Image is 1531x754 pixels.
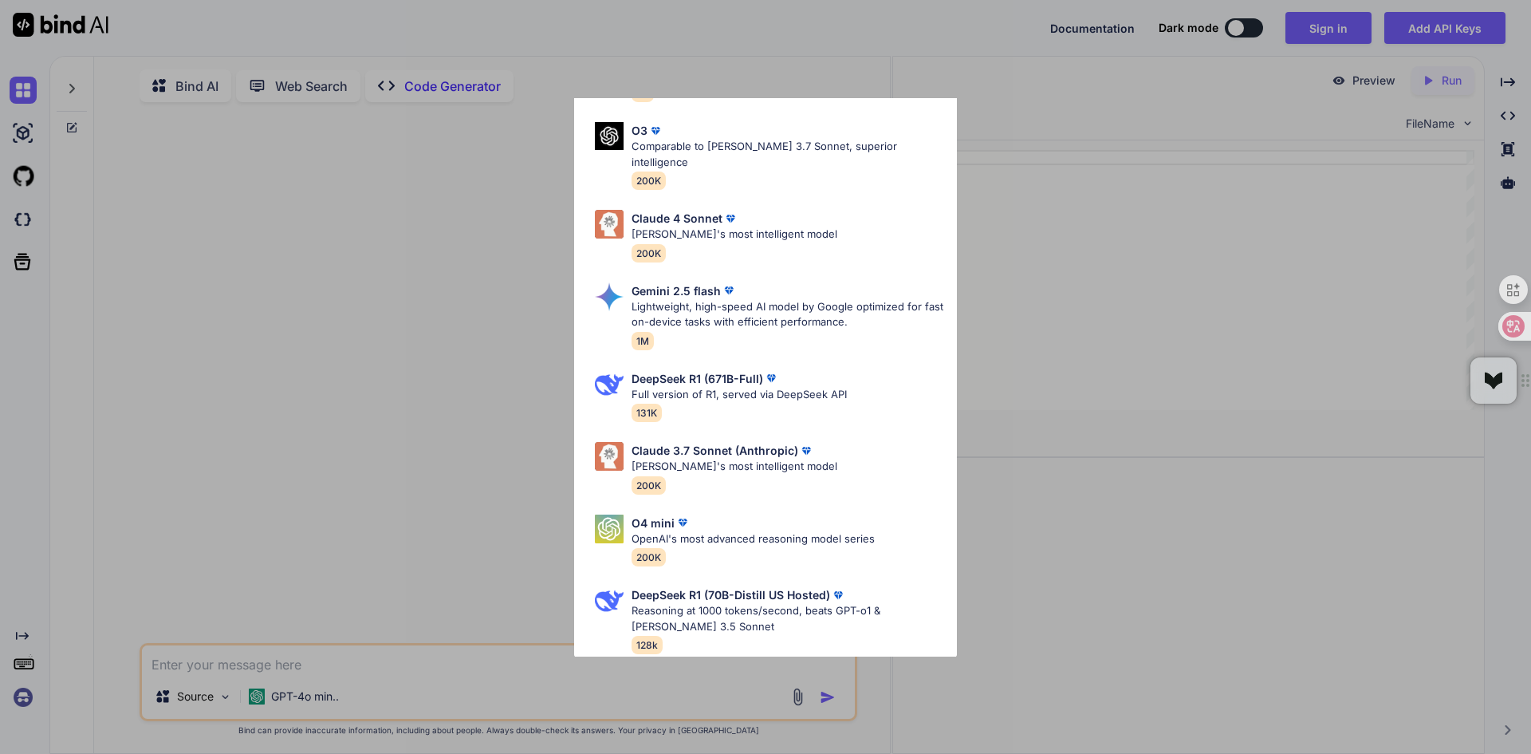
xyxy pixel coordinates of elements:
[763,370,779,386] img: premium
[595,122,624,150] img: Pick Models
[632,531,875,547] p: OpenAI's most advanced reasoning model series
[595,210,624,239] img: Pick Models
[595,282,624,311] img: Pick Models
[632,515,675,531] p: O4 mini
[632,603,944,634] p: Reasoning at 1000 tokens/second, beats GPT-o1 & [PERSON_NAME] 3.5 Sonnet
[632,172,666,190] span: 200K
[595,370,624,399] img: Pick Models
[595,442,624,471] img: Pick Models
[722,211,738,227] img: premium
[632,332,654,350] span: 1M
[632,548,666,566] span: 200K
[632,282,721,299] p: Gemini 2.5 flash
[632,636,663,654] span: 128k
[632,210,722,227] p: Claude 4 Sonnet
[632,122,647,139] p: O3
[595,586,624,615] img: Pick Models
[632,442,798,459] p: Claude 3.7 Sonnet (Anthropic)
[830,587,846,603] img: premium
[721,282,737,298] img: premium
[632,586,830,603] p: DeepSeek R1 (70B-Distill US Hosted)
[595,515,624,543] img: Pick Models
[632,387,847,403] p: Full version of R1, served via DeepSeek API
[632,139,944,170] p: Comparable to [PERSON_NAME] 3.7 Sonnet, superior intelligence
[632,476,666,495] span: 200K
[632,227,837,243] p: [PERSON_NAME]'s most intelligent model
[632,370,763,387] p: DeepSeek R1 (671B-Full)
[675,515,691,531] img: premium
[632,404,662,422] span: 131K
[632,244,666,263] span: 200K
[632,299,944,330] p: Lightweight, high-speed AI model by Google optimized for fast on-device tasks with efficient perf...
[632,459,837,475] p: [PERSON_NAME]'s most intelligent model
[647,123,663,139] img: premium
[798,443,814,459] img: premium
